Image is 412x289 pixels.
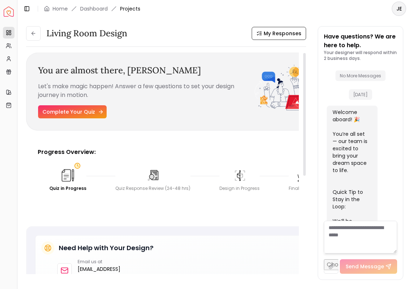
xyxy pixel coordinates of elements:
a: Spacejoy [4,7,14,17]
nav: breadcrumb [44,5,140,12]
span: JE [392,2,405,15]
a: Dashboard [80,5,108,12]
div: Quiz in Progress [49,186,86,191]
p: Email us at [78,259,120,265]
h3: Living Room design [46,28,127,39]
div: Design in Progress [219,186,260,191]
p: Progress Overview: [38,148,327,156]
img: Spacejoy Logo [4,7,14,17]
p: Let's make magic happen! Answer a few questions to set your design journey in motion. [38,82,255,99]
span: No More Messages [335,70,386,81]
span: My Responses [264,30,301,37]
button: My Responses [252,27,306,40]
span: Projects [120,5,140,12]
img: Design in Progress [232,168,247,183]
img: Fun quiz resume - image [255,65,327,110]
div: Quiz Response Review (24-48 hrs) [115,186,190,191]
h3: You are almost there, [38,65,255,76]
div: Final Design [289,186,316,191]
button: JE [392,1,406,16]
h5: Need Help with Your Design? [59,243,153,253]
span: [DATE] [349,89,372,100]
a: Home [53,5,68,12]
span: [PERSON_NAME] [127,65,201,76]
a: [EMAIL_ADDRESS][DOMAIN_NAME] [78,265,120,282]
p: Have questions? We are here to help. [324,32,397,50]
img: Final Design [295,168,309,183]
img: Quiz Response Review (24-48 hrs) [146,168,160,183]
p: Your designer will respond within 2 business days. [324,50,397,61]
img: Quiz in Progress [60,167,76,183]
a: Complete Your Quiz [38,105,107,118]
